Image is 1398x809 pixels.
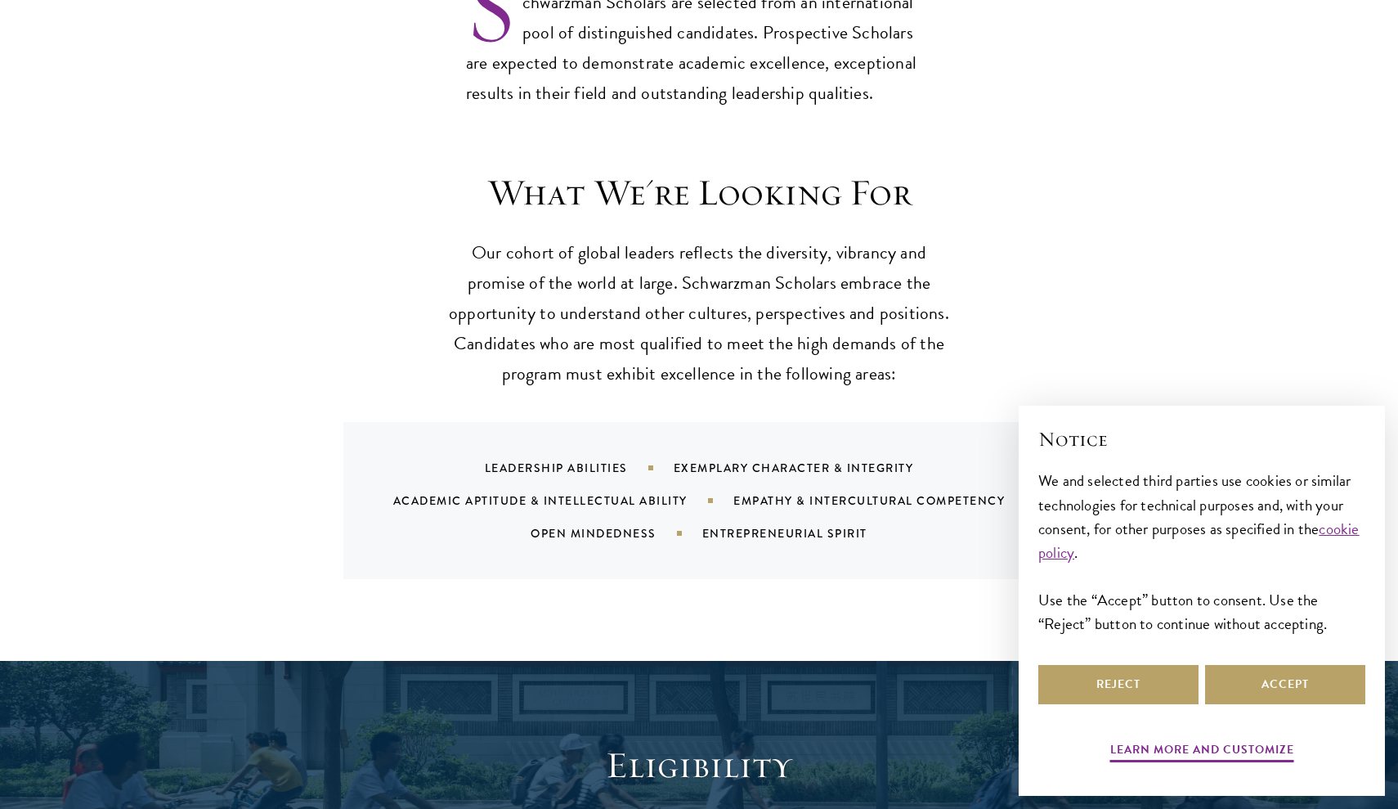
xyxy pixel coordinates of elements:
h2: Notice [1038,425,1365,453]
div: Open Mindedness [531,525,702,542]
div: Empathy & Intercultural Competency [733,492,1046,509]
h2: Eligibility [446,743,952,789]
a: cookie policy [1038,517,1360,564]
div: Academic Aptitude & Intellectual Ability [393,492,733,509]
div: We and selected third parties use cookies or similar technologies for technical purposes and, wit... [1038,469,1365,635]
button: Reject [1038,665,1199,704]
div: Leadership Abilities [485,460,674,476]
button: Learn more and customize [1110,739,1294,765]
p: Our cohort of global leaders reflects the diversity, vibrancy and promise of the world at large. ... [446,238,952,389]
div: Exemplary Character & Integrity [674,460,955,476]
button: Accept [1205,665,1365,704]
div: Entrepreneurial Spirit [702,525,908,542]
h3: What We're Looking For [446,170,952,216]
